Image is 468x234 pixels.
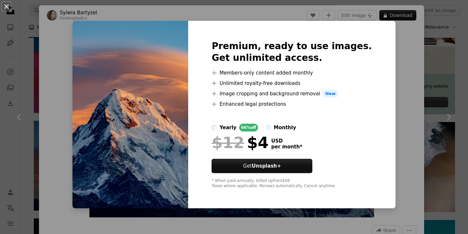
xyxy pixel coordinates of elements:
[212,178,372,189] div: * When paid annually, billed upfront $48 Taxes where applicable. Renews automatically. Cancel any...
[212,100,372,108] li: Enhanced legal protections
[212,159,312,173] button: GetUnsplash+
[212,69,372,77] li: Members-only content added monthly
[212,134,244,151] span: $12
[239,124,258,131] div: 66% off
[271,138,302,144] span: USD
[266,125,271,130] input: monthly
[212,125,217,130] input: yearly66%off
[212,90,372,98] li: Image cropping and background removal
[323,90,338,98] span: New
[212,79,372,87] li: Unlimited royalty-free downloads
[252,163,281,169] strong: Unsplash+
[212,134,268,151] div: $4
[72,21,188,208] img: premium_photo-1688645554172-d3aef5f837ce
[212,40,372,64] h2: Premium, ready to use images. Get unlimited access.
[271,144,302,150] span: per month *
[274,124,296,131] div: monthly
[219,124,236,131] div: yearly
